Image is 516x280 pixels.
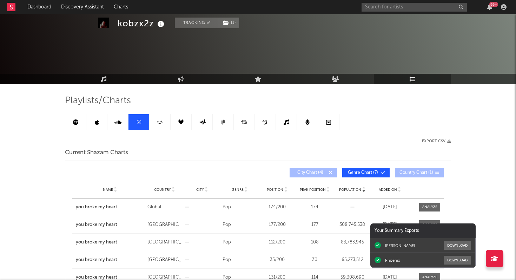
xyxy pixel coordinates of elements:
[444,256,471,265] button: Download
[298,256,332,263] div: 30
[260,204,294,211] div: 174 / 200
[223,204,257,211] div: Pop
[223,256,257,263] div: Pop
[444,241,471,250] button: Download
[232,188,244,192] span: Genre
[267,188,283,192] span: Position
[76,221,144,228] a: you broke my heart
[154,188,171,192] span: Country
[118,18,166,29] div: kobzx2z
[342,168,390,177] button: Genre Chart(7)
[339,188,361,192] span: Population
[399,171,433,175] span: Country Chart ( 1 )
[385,258,400,263] div: Phoenix
[335,221,369,228] div: 308,745,538
[370,223,476,238] div: Your Summary Exports
[335,239,369,246] div: 83,783,945
[290,168,337,177] button: City Chart(4)
[335,256,369,263] div: 65,273,512
[347,171,379,175] span: Genre Chart ( 7 )
[260,256,294,263] div: 35 / 200
[65,149,128,157] span: Current Shazam Charts
[196,188,204,192] span: City
[147,239,181,246] div: [GEOGRAPHIC_DATA]
[422,139,451,143] button: Export CSV
[219,18,239,28] span: ( 1 )
[489,2,498,7] div: 99 +
[298,204,332,211] div: 174
[487,4,492,10] button: 99+
[260,239,294,246] div: 112 / 200
[395,168,444,177] button: Country Chart(1)
[385,243,415,248] div: [PERSON_NAME]
[175,18,219,28] button: Tracking
[147,221,181,228] div: [GEOGRAPHIC_DATA]
[219,18,239,28] button: (1)
[76,204,144,211] a: you broke my heart
[373,221,407,228] div: [DATE]
[294,171,326,175] span: City Chart ( 4 )
[379,188,397,192] span: Added On
[298,221,332,228] div: 177
[223,221,257,228] div: Pop
[362,3,467,12] input: Search for artists
[147,204,181,211] div: Global
[76,239,144,246] a: you broke my heart
[373,204,407,211] div: [DATE]
[223,239,257,246] div: Pop
[103,188,113,192] span: Name
[300,188,326,192] span: Peak Position
[147,256,181,263] div: [GEOGRAPHIC_DATA]
[65,97,131,105] span: Playlists/Charts
[76,256,144,263] a: you broke my heart
[260,221,294,228] div: 177 / 200
[298,239,332,246] div: 108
